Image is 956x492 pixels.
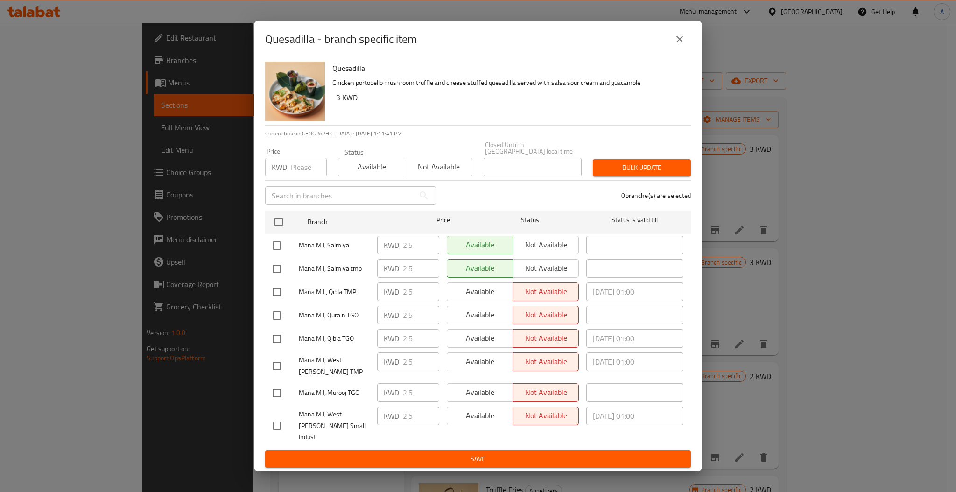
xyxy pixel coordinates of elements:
[384,387,399,398] p: KWD
[291,158,327,176] input: Please enter price
[384,333,399,344] p: KWD
[412,214,474,226] span: Price
[384,263,399,274] p: KWD
[299,286,370,298] span: Mana M I , Qibla TMP
[405,158,472,176] button: Not available
[403,259,439,278] input: Please enter price
[384,309,399,321] p: KWD
[265,129,691,138] p: Current time in [GEOGRAPHIC_DATA] is [DATE] 1:11:41 PM
[403,329,439,348] input: Please enter price
[586,214,683,226] span: Status is valid till
[299,239,370,251] span: Mana M I, Salmiya
[299,387,370,399] span: Mana M I, Murooj TGO
[273,453,683,465] span: Save
[265,450,691,468] button: Save
[299,408,370,443] span: Mana M I, West [PERSON_NAME] Small Indust
[265,62,325,121] img: Quesadilla
[409,160,468,174] span: Not available
[384,410,399,422] p: KWD
[621,191,691,200] p: 0 branche(s) are selected
[482,214,579,226] span: Status
[384,239,399,251] p: KWD
[342,160,401,174] span: Available
[299,263,370,274] span: Mana M I, Salmiya tmp
[332,77,683,89] p: Chicken portobello mushroom truffle and cheese stuffed quesadilla served with salsa sour cream an...
[593,159,691,176] button: Bulk update
[299,309,370,321] span: Mana M I, Qurain TGO
[299,333,370,344] span: Mana M I, Qibla TGO
[332,62,683,75] h6: Quesadilla
[384,286,399,297] p: KWD
[668,28,691,50] button: close
[265,32,417,47] h2: Quesadilla - branch specific item
[403,383,439,402] input: Please enter price
[403,352,439,371] input: Please enter price
[403,236,439,254] input: Please enter price
[600,162,683,174] span: Bulk update
[403,282,439,301] input: Please enter price
[272,162,287,173] p: KWD
[265,186,415,205] input: Search in branches
[338,158,405,176] button: Available
[336,91,683,104] h6: 3 KWD
[403,407,439,425] input: Please enter price
[299,354,370,378] span: Mana M I, West [PERSON_NAME] TMP
[308,216,405,228] span: Branch
[384,356,399,367] p: KWD
[403,306,439,324] input: Please enter price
